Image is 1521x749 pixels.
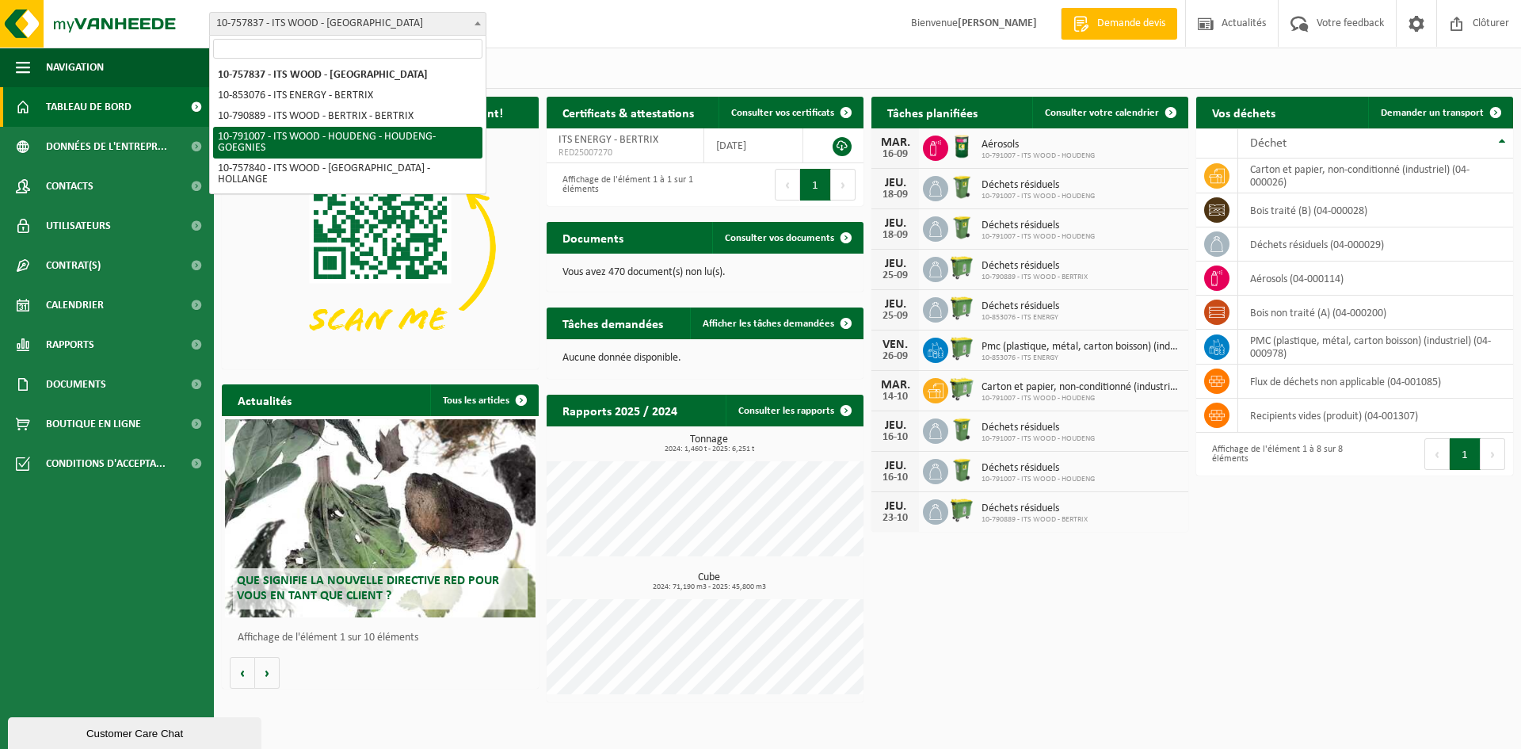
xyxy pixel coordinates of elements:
[238,632,531,644] p: Affichage de l'élément 1 sur 10 éléments
[831,169,856,201] button: Next
[555,572,863,591] h3: Cube
[800,169,831,201] button: 1
[712,222,862,254] a: Consulter vos documents
[210,13,486,35] span: 10-757837 - ITS WOOD - JAMBES
[213,86,482,106] li: 10-853076 - ITS ENERGY - BERTRIX
[46,365,106,404] span: Documents
[230,657,255,689] button: Vorige
[879,258,911,270] div: JEU.
[1238,159,1513,193] td: carton et papier, non-conditionné (industriel) (04-000026)
[255,657,280,689] button: Volgende
[555,445,863,453] span: 2024: 1,460 t - 2025: 6,251 t
[1381,108,1484,118] span: Demander un transport
[547,97,710,128] h2: Certificats & attestations
[555,434,863,453] h3: Tonnage
[982,394,1180,403] span: 10-791007 - ITS WOOD - HOUDENG
[982,139,1095,151] span: Aérosols
[213,159,482,190] li: 10-757840 - ITS WOOD - [GEOGRAPHIC_DATA] - HOLLANGE
[1238,262,1513,296] td: aérosols (04-000114)
[948,497,975,524] img: WB-0770-HPE-GN-50
[1424,438,1450,470] button: Previous
[558,147,692,159] span: RED25007270
[1450,438,1481,470] button: 1
[547,395,693,426] h2: Rapports 2025 / 2024
[1045,108,1159,118] span: Consulter votre calendrier
[46,444,166,483] span: Conditions d'accepta...
[982,353,1180,363] span: 10-853076 - ITS ENERGY
[879,513,911,524] div: 23-10
[1204,437,1347,472] div: Affichage de l'élément 1 à 8 sur 8 éléments
[46,206,111,246] span: Utilisateurs
[879,230,911,241] div: 18-09
[879,189,911,201] div: 18-09
[879,177,911,189] div: JEU.
[555,167,697,202] div: Affichage de l'élément 1 à 1 sur 1 éléments
[879,500,911,513] div: JEU.
[213,127,482,159] li: 10-791007 - ITS WOOD - HOUDENG - HOUDENG-GOEGNIES
[46,48,104,87] span: Navigation
[237,575,499,602] span: Que signifie la nouvelle directive RED pour vous en tant que client ?
[703,319,834,329] span: Afficher les tâches demandées
[46,285,104,325] span: Calendrier
[982,515,1088,525] span: 10-790889 - ITS WOOD - BERTRIX
[948,295,975,322] img: WB-0770-HPE-GN-50
[1032,97,1187,128] a: Consulter votre calendrier
[948,214,975,241] img: WB-0240-HPE-GN-50
[46,87,132,127] span: Tableau de bord
[879,379,911,392] div: MAR.
[209,12,486,36] span: 10-757837 - ITS WOOD - JAMBES
[1238,399,1513,433] td: recipients vides (produit) (04-001307)
[726,395,862,426] a: Consulter les rapports
[213,65,482,86] li: 10-757837 - ITS WOOD - [GEOGRAPHIC_DATA]
[213,106,482,127] li: 10-790889 - ITS WOOD - BERTRIX - BERTRIX
[982,475,1095,484] span: 10-791007 - ITS WOOD - HOUDENG
[46,166,93,206] span: Contacts
[982,503,1088,515] span: Déchets résiduels
[562,353,848,364] p: Aucune donnée disponible.
[948,254,975,281] img: WB-0770-HPE-GN-50
[879,351,911,362] div: 26-09
[1238,365,1513,399] td: flux de déchets non applicable (04-001085)
[725,233,834,243] span: Consulter vos documents
[982,151,1095,161] span: 10-791007 - ITS WOOD - HOUDENG
[982,192,1095,201] span: 10-791007 - ITS WOOD - HOUDENG
[958,17,1037,29] strong: [PERSON_NAME]
[1061,8,1177,40] a: Demande devis
[982,273,1088,282] span: 10-790889 - ITS WOOD - BERTRIX
[982,179,1095,192] span: Déchets résiduels
[547,222,639,253] h2: Documents
[1250,137,1287,150] span: Déchet
[879,460,911,472] div: JEU.
[46,404,141,444] span: Boutique en ligne
[555,583,863,591] span: 2024: 71,190 m3 - 2025: 45,800 m3
[879,270,911,281] div: 25-09
[982,232,1095,242] span: 10-791007 - ITS WOOD - HOUDENG
[948,376,975,403] img: WB-0660-HPE-GN-50
[948,457,975,483] img: WB-0240-HPE-GN-50
[879,136,911,149] div: MAR.
[1238,296,1513,330] td: bois non traité (A) (04-000200)
[1196,97,1291,128] h2: Vos déchets
[222,384,307,415] h2: Actualités
[222,128,539,366] img: Download de VHEPlus App
[1238,227,1513,262] td: déchets résiduels (04-000029)
[982,381,1180,394] span: Carton et papier, non-conditionné (industriel)
[879,149,911,160] div: 16-09
[690,308,862,339] a: Afficher les tâches demandées
[948,174,975,201] img: WB-0240-HPE-GN-50
[982,220,1095,232] span: Déchets résiduels
[225,419,536,617] a: Que signifie la nouvelle directive RED pour vous en tant que client ?
[1238,193,1513,227] td: bois traité (B) (04-000028)
[1368,97,1511,128] a: Demander un transport
[562,267,848,278] p: Vous avez 470 document(s) non lu(s).
[879,419,911,432] div: JEU.
[1481,438,1505,470] button: Next
[982,422,1095,434] span: Déchets résiduels
[879,298,911,311] div: JEU.
[879,311,911,322] div: 25-09
[1093,16,1169,32] span: Demande devis
[879,472,911,483] div: 16-10
[948,133,975,160] img: PB-OT-0200-MET-00-03
[982,313,1059,323] span: 10-853076 - ITS ENERGY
